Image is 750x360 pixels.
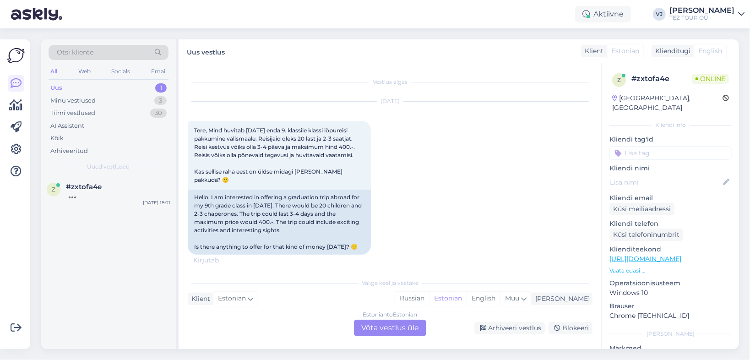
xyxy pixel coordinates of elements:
[609,245,732,254] p: Klienditeekond
[609,146,732,160] input: Lisa tag
[609,344,732,353] p: Märkmed
[154,96,167,105] div: 3
[87,163,130,171] span: Uued vestlused
[609,278,732,288] p: Operatsioonisüsteem
[609,219,732,229] p: Kliendi telefon
[188,190,371,255] div: Hello, I am interested in offering a graduation trip abroad for my 9th grade class in [DATE]. The...
[187,45,225,57] label: Uus vestlus
[698,46,722,56] span: English
[609,164,732,173] p: Kliendi nimi
[149,65,168,77] div: Email
[57,48,93,57] span: Otsi kliente
[609,255,681,263] a: [URL][DOMAIN_NAME]
[692,74,729,84] span: Online
[395,292,429,305] div: Russian
[109,65,132,77] div: Socials
[609,203,674,215] div: Küsi meiliaadressi
[7,47,25,64] img: Askly Logo
[609,229,683,241] div: Küsi telefoninumbrit
[50,109,95,118] div: Tiimi vestlused
[505,294,519,302] span: Muu
[76,65,92,77] div: Web
[66,183,102,191] span: #zxtofa4e
[609,135,732,144] p: Kliendi tag'id
[155,83,167,93] div: 1
[532,294,590,304] div: [PERSON_NAME]
[612,93,723,113] div: [GEOGRAPHIC_DATA], [GEOGRAPHIC_DATA]
[581,46,603,56] div: Klient
[474,322,545,334] div: Arhiveeri vestlus
[218,294,246,304] span: Estonian
[190,255,225,262] span: 18:01
[669,7,745,22] a: [PERSON_NAME]TEZ TOUR OÜ
[669,14,734,22] div: TEZ TOUR OÜ
[653,8,666,21] div: VJ
[467,292,500,305] div: English
[669,7,734,14] div: [PERSON_NAME]
[575,6,631,22] div: Aktiivne
[429,292,467,305] div: Estonian
[611,46,639,56] span: Estonian
[150,109,167,118] div: 30
[652,46,690,56] div: Klienditugi
[49,65,59,77] div: All
[610,177,721,187] input: Lisa nimi
[50,121,84,131] div: AI Assistent
[609,330,732,338] div: [PERSON_NAME]
[631,73,692,84] div: # zxtofa4e
[50,83,62,93] div: Uus
[617,76,621,83] span: z
[188,97,592,105] div: [DATE]
[188,279,592,287] div: Valige keel ja vastake
[188,294,210,304] div: Klient
[52,186,55,193] span: z
[363,311,418,319] div: Estonian to Estonian
[143,199,170,206] div: [DATE] 18:01
[50,147,88,156] div: Arhiveeritud
[609,288,732,298] p: Windows 10
[354,320,426,336] div: Võta vestlus üle
[549,322,592,334] div: Blokeeri
[188,256,592,265] div: Kirjutab
[609,267,732,275] p: Vaata edasi ...
[50,134,64,143] div: Kõik
[194,127,356,183] span: Tere, Mind huvitab [DATE] enda 9. klassile klassi lõpureisi pakkumine välismaale. Reisijaid oleks...
[609,193,732,203] p: Kliendi email
[609,301,732,311] p: Brauser
[609,311,732,321] p: Chrome [TECHNICAL_ID]
[188,78,592,86] div: Vestlus algas
[609,121,732,129] div: Kliendi info
[50,96,96,105] div: Minu vestlused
